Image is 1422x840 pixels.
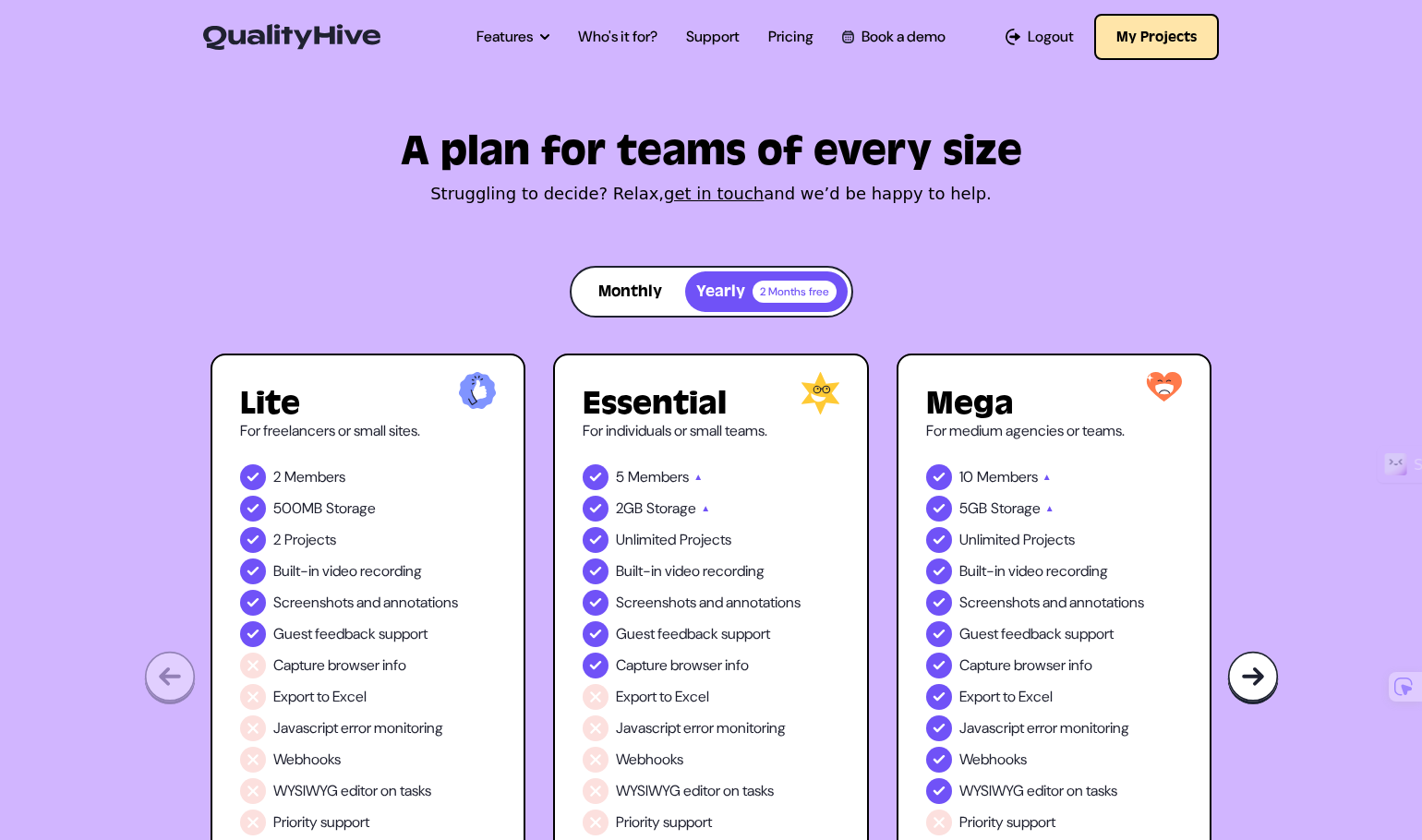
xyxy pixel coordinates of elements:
[273,717,443,739] span: Javascript error monitoring
[693,466,703,488] span: ▲
[273,780,431,802] span: WYSIWYG editor on tasks
[273,529,281,551] span: 2
[1094,14,1219,60] button: My Projects
[959,811,1055,834] span: Priority support
[616,560,765,582] span: Built-in video recording
[628,466,689,488] span: Members
[211,135,1212,168] h1: A plan for teams of every size
[959,466,973,488] span: 10
[616,654,749,677] span: Capture browser info
[273,560,422,582] span: Built-in video recording
[686,26,740,48] a: Support
[616,749,683,771] span: Webhooks
[616,592,801,614] span: Screenshots and annotations
[701,498,710,520] span: ▲
[284,466,345,488] span: Members
[959,592,1144,614] span: Screenshots and annotations
[926,387,1183,420] h2: Mega
[768,26,813,48] a: Pricing
[583,420,839,442] p: For individuals or small teams.
[578,26,657,48] a: Who's it for?
[959,654,1092,677] span: Capture browser info
[273,811,369,834] span: Priority support
[664,184,764,203] a: get in touch
[616,529,676,551] span: Unlimited
[273,686,367,708] span: Export to Excel
[959,717,1129,739] span: Javascript error monitoring
[959,749,1027,771] span: Webhooks
[1006,26,1074,48] a: Logout
[211,181,1212,207] p: Struggling to decide? Relax, and we’d be happy to help.
[203,24,380,50] img: QualityHive - Bug Tracking Tool
[646,498,696,520] span: Storage
[240,387,497,420] h2: Lite
[842,26,946,48] a: Book a demo
[476,26,549,48] a: Features
[1023,529,1075,551] span: Projects
[926,420,1183,442] p: For medium agencies or teams.
[959,686,1053,708] span: Export to Excel
[959,623,1114,645] span: Guest feedback support
[616,498,643,520] span: 2GB
[685,271,848,312] button: Yearly
[583,387,839,420] h2: Essential
[616,466,624,488] span: 5
[273,466,281,488] span: 2
[680,529,731,551] span: Projects
[616,717,786,739] span: Javascript error monitoring
[240,420,497,442] p: For freelancers or small sites.
[977,466,1038,488] span: Members
[273,623,428,645] span: Guest feedback support
[326,498,376,520] span: Storage
[842,30,854,42] img: Book a QualityHive Demo
[616,811,712,834] span: Priority support
[959,498,987,520] span: 5GB
[753,281,837,303] span: 2 Months free
[959,529,1019,551] span: Unlimited
[273,498,322,520] span: 500MB
[616,686,709,708] span: Export to Excel
[1045,498,1054,520] span: ▲
[616,780,774,802] span: WYSIWYG editor on tasks
[284,529,336,551] span: Projects
[959,780,1117,802] span: WYSIWYG editor on tasks
[1042,466,1052,488] span: ▲
[575,271,685,312] button: Monthly
[273,749,341,771] span: Webhooks
[273,654,406,677] span: Capture browser info
[959,560,1108,582] span: Built-in video recording
[616,623,770,645] span: Guest feedback support
[991,498,1041,520] span: Storage
[273,592,458,614] span: Screenshots and annotations
[1028,26,1074,48] span: Logout
[1227,651,1279,705] img: Bug tracking tool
